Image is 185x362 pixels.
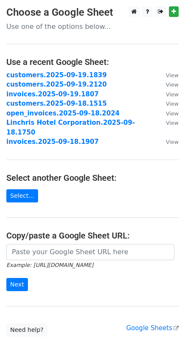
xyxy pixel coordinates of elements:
small: Example: [URL][DOMAIN_NAME] [6,262,93,268]
small: View [166,139,179,145]
p: Use one of the options below... [6,22,179,31]
a: View [157,138,179,146]
a: View [157,100,179,107]
a: View [157,71,179,79]
h4: Copy/paste a Google Sheet URL: [6,230,179,241]
a: invoices.2025-09-18.1907 [6,138,99,146]
a: invoices.2025-09-19.1807 [6,90,99,98]
small: View [166,120,179,126]
a: customers.2025-09-18.1515 [6,100,107,107]
a: Need help? [6,323,47,337]
a: open_invoices.2025-09-18.2024 [6,109,120,117]
small: View [166,91,179,98]
h4: Select another Google Sheet: [6,173,179,183]
a: Google Sheets [126,324,179,332]
a: View [157,90,179,98]
h4: Use a recent Google Sheet: [6,57,179,67]
a: Linchris Hotel Corporation.2025-09-18.1750 [6,119,135,136]
a: View [157,119,179,126]
a: customers.2025-09-19.1839 [6,71,107,79]
a: View [157,109,179,117]
small: View [166,81,179,88]
small: View [166,110,179,117]
input: Paste your Google Sheet URL here [6,244,174,260]
input: Next [6,278,28,291]
small: View [166,101,179,107]
small: View [166,72,179,79]
h3: Choose a Google Sheet [6,6,179,19]
a: Select... [6,189,38,202]
a: View [157,81,179,88]
a: customers.2025-09-19.2120 [6,81,107,88]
